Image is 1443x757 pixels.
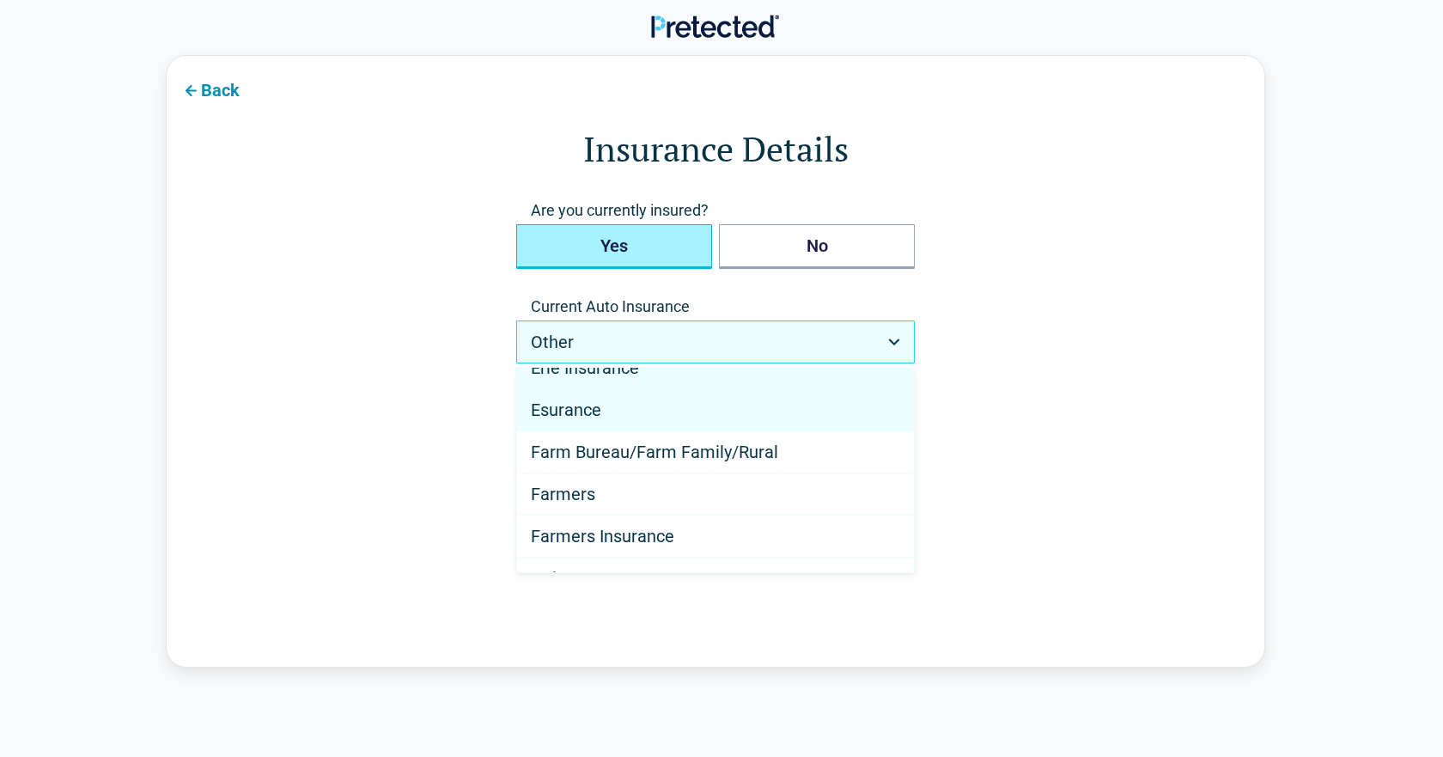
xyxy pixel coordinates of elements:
[531,400,601,420] span: Esurance
[531,357,639,378] span: Erie Insurance
[531,442,778,462] span: Farm Bureau/Farm Family/Rural
[531,526,674,546] span: Farmers Insurance
[531,484,595,504] span: Farmers
[531,568,593,589] span: Gainsco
